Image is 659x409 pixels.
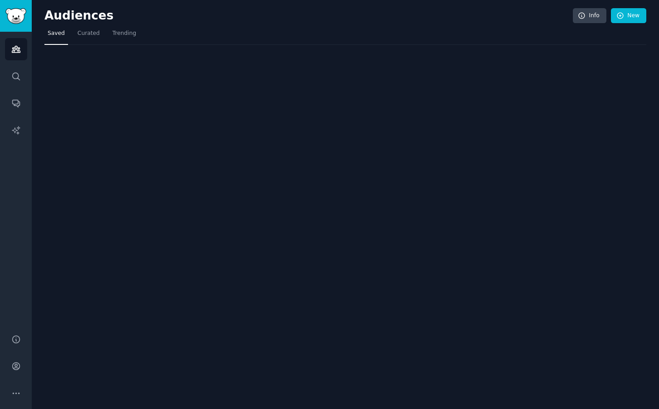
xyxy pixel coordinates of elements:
a: Saved [44,26,68,45]
img: GummySearch logo [5,8,26,24]
span: Curated [78,29,100,38]
span: Trending [112,29,136,38]
a: Trending [109,26,139,45]
span: Saved [48,29,65,38]
a: Curated [74,26,103,45]
h2: Audiences [44,9,573,23]
a: Info [573,8,606,24]
a: New [611,8,646,24]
